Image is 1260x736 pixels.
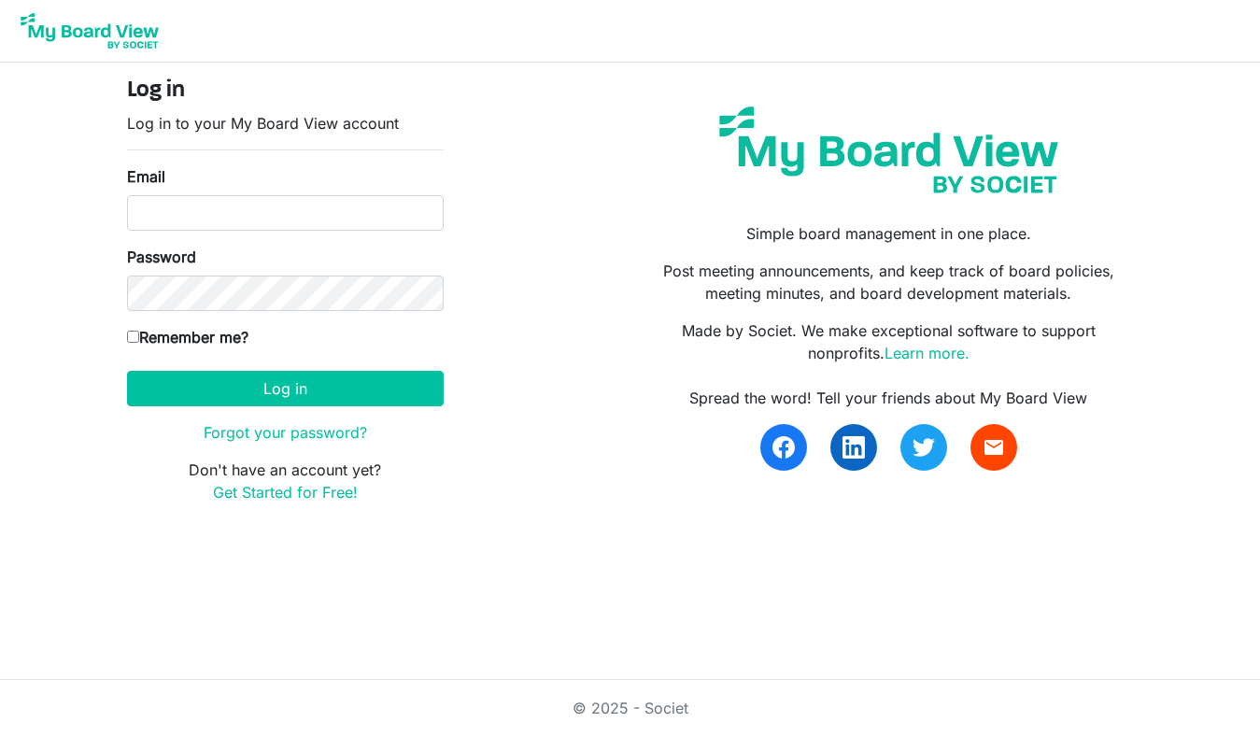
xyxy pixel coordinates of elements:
h4: Log in [127,78,444,105]
img: linkedin.svg [842,436,865,459]
img: twitter.svg [913,436,935,459]
p: Made by Societ. We make exceptional software to support nonprofits. [644,319,1133,364]
p: Log in to your My Board View account [127,112,444,134]
div: Spread the word! Tell your friends about My Board View [644,387,1133,409]
label: Remember me? [127,326,248,348]
img: facebook.svg [772,436,795,459]
button: Log in [127,371,444,406]
a: Get Started for Free! [213,483,358,502]
p: Don't have an account yet? [127,459,444,503]
p: Post meeting announcements, and keep track of board policies, meeting minutes, and board developm... [644,260,1133,304]
span: email [983,436,1005,459]
a: © 2025 - Societ [573,699,688,717]
label: Password [127,246,196,268]
img: My Board View Logo [15,7,164,54]
p: Simple board management in one place. [644,222,1133,245]
a: email [970,424,1017,471]
img: my-board-view-societ.svg [705,92,1072,207]
a: Forgot your password? [204,423,367,442]
a: Learn more. [885,344,970,362]
input: Remember me? [127,331,139,343]
label: Email [127,165,165,188]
